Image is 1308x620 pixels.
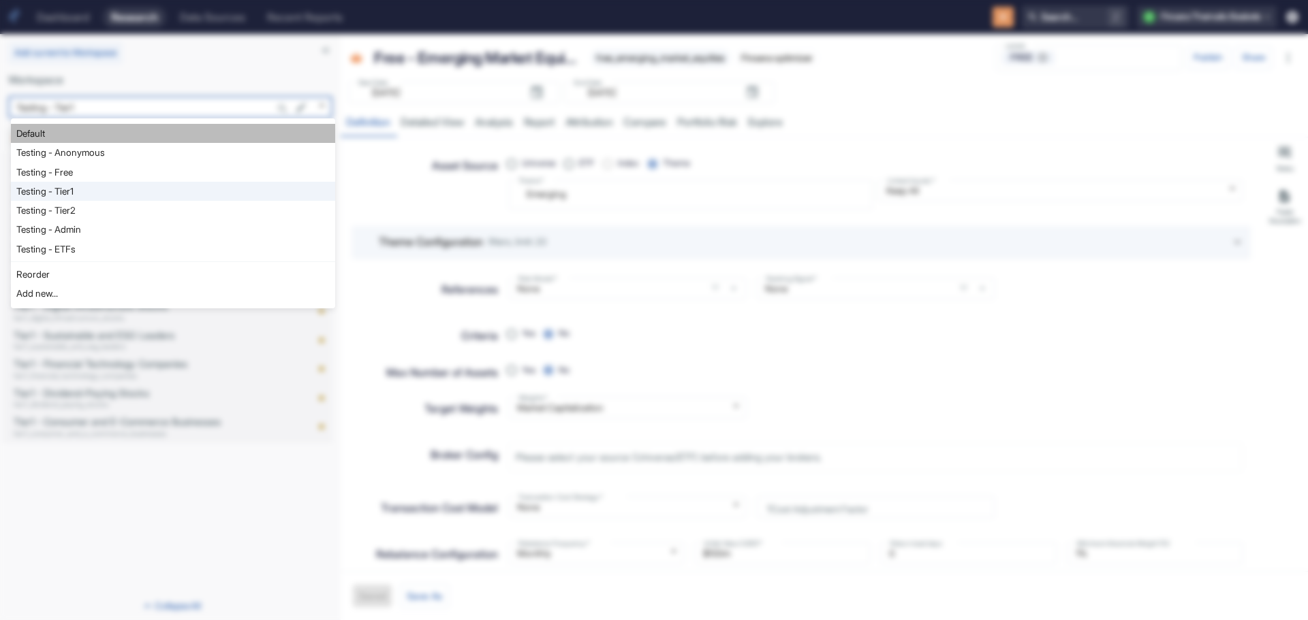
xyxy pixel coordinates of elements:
[11,201,335,220] li: Testing - Tier2
[11,124,335,143] li: Default
[11,143,335,162] li: Testing - Anonymous
[11,265,335,284] li: Reorder
[11,284,335,303] li: Add new...
[11,163,335,182] li: Testing - Free
[11,182,335,201] li: Testing - Tier1
[11,240,335,259] li: Testing - ETFs
[11,220,335,239] li: Testing - Admin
